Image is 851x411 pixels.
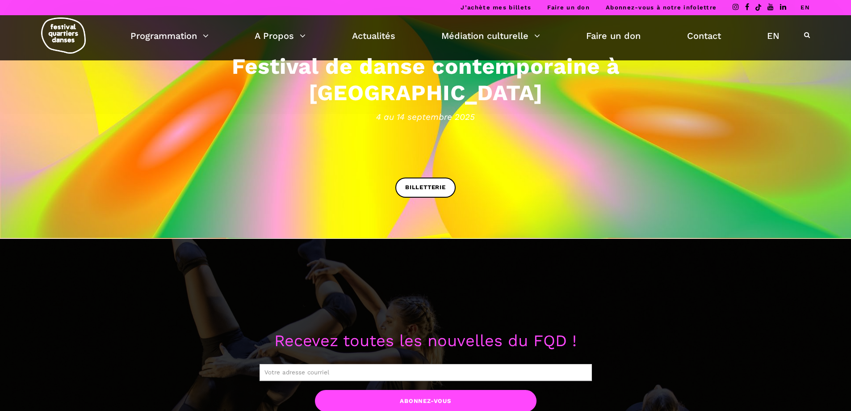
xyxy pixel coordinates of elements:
a: Programmation [130,28,209,43]
a: Médiation culturelle [441,28,540,43]
span: 4 au 14 septembre 2025 [149,110,703,123]
a: BILLETTERIE [395,178,456,198]
a: Abonnez-vous à notre infolettre [606,4,717,11]
a: J’achète mes billets [461,4,531,11]
span: BILLETTERIE [405,183,446,192]
h3: Festival de danse contemporaine à [GEOGRAPHIC_DATA] [149,53,703,106]
input: Votre adresse courriel [260,364,592,381]
img: logo-fqd-med [41,17,86,54]
a: Faire un don [547,4,590,11]
a: Contact [687,28,721,43]
a: EN [801,4,810,11]
p: Recevez toutes les nouvelles du FQD ! [149,328,703,354]
a: Faire un don [586,28,641,43]
a: EN [767,28,780,43]
a: Actualités [352,28,395,43]
a: A Propos [255,28,306,43]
